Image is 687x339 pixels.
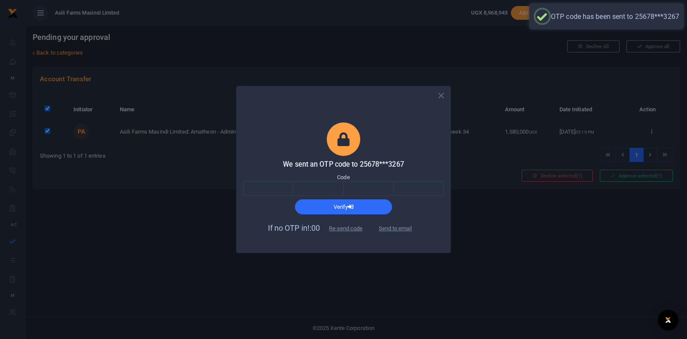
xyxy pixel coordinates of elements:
span: !:00 [307,223,320,232]
span: If no OTP in [268,223,370,232]
button: Close [435,89,447,102]
div: Open Intercom Messenger [658,310,678,330]
div: OTP code has been sent to 25678***3267 [551,12,679,21]
label: Code [337,173,350,182]
button: Verify [295,199,392,214]
h5: We sent an OTP code to 25678***3267 [243,160,444,169]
